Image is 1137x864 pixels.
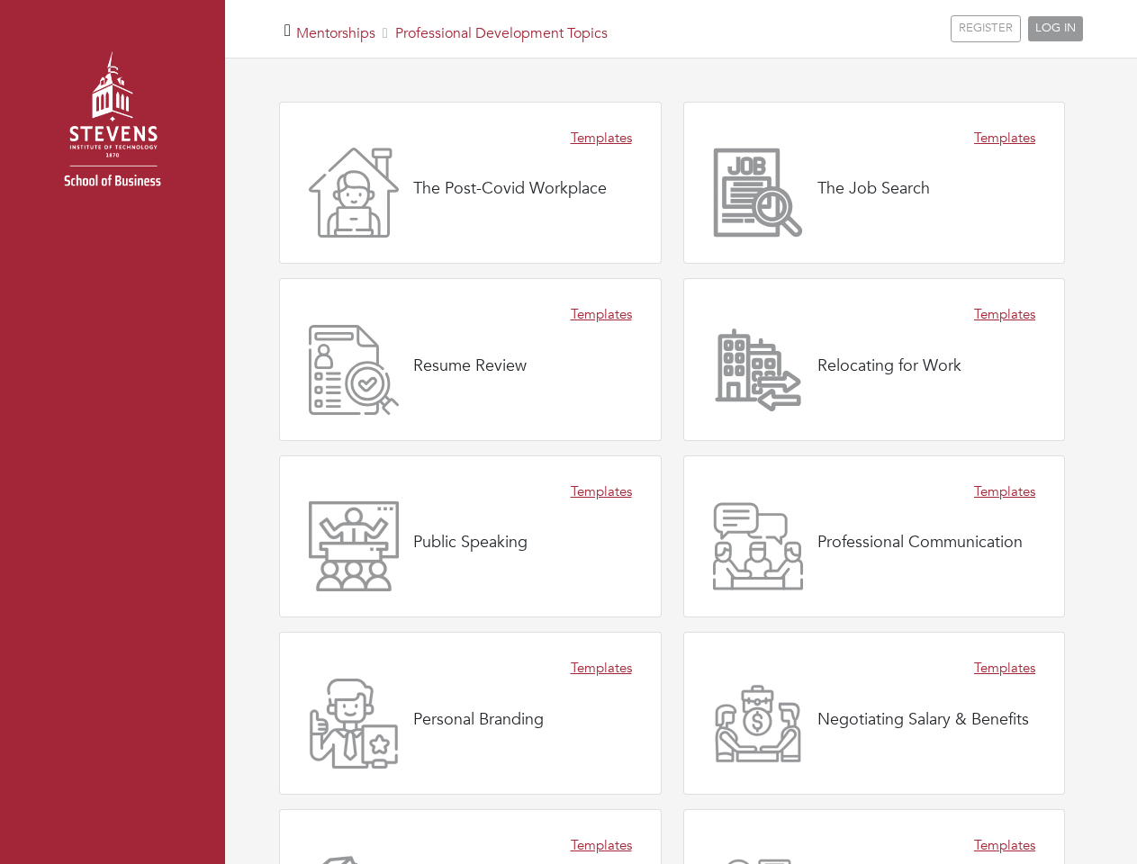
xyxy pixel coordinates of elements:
a: Templates [974,304,1035,325]
a: Templates [974,128,1035,148]
a: Templates [571,304,632,325]
a: Templates [571,481,632,502]
h4: Personal Branding [413,710,544,730]
h4: Professional Communication [817,533,1023,553]
h4: The Job Search [817,179,930,199]
a: Templates [571,128,632,148]
a: LOG IN [1028,16,1083,41]
a: Templates [974,481,1035,502]
h4: The Post-Covid Workplace [413,179,607,199]
h4: Resume Review [413,356,527,376]
a: Templates [571,658,632,679]
a: Templates [974,658,1035,679]
a: Mentorships [296,23,375,43]
a: Templates [571,835,632,856]
img: stevens_logo.png [18,31,207,220]
a: REGISTER [951,15,1021,42]
h4: Public Speaking [413,533,528,553]
h4: Negotiating Salary & Benefits [817,710,1029,730]
a: Templates [974,835,1035,856]
h4: Relocating for Work [817,356,961,376]
a: Professional Development Topics [395,23,608,43]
